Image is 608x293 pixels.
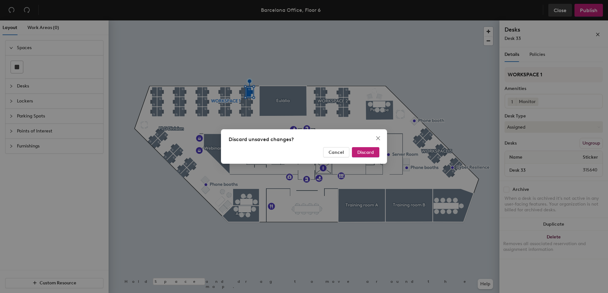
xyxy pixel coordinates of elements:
[357,150,374,155] span: Discard
[229,136,379,143] div: Discard unsaved changes?
[373,133,383,143] button: Close
[329,150,344,155] span: Cancel
[373,136,383,141] span: Close
[376,136,381,141] span: close
[323,147,349,157] button: Cancel
[352,147,379,157] button: Discard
